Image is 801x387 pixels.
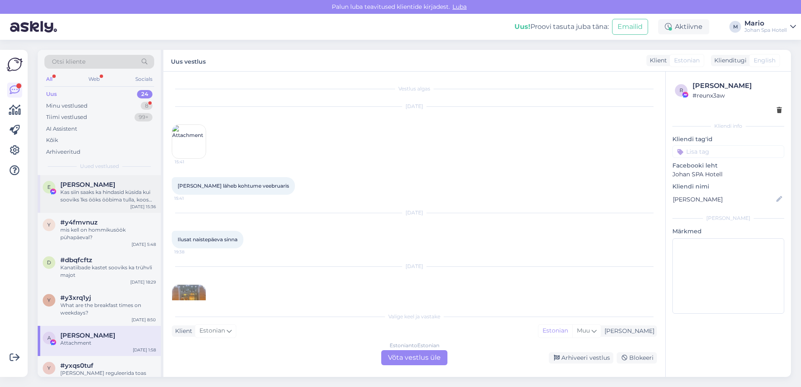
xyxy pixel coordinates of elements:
img: Attachment [172,285,206,318]
div: Klienditugi [711,56,747,65]
span: Muu [577,327,590,334]
p: Kliendi nimi [672,182,784,191]
div: Kanatiibade kastet sooviks ka trühvli majot [60,264,156,279]
span: Andrus Rako [60,332,115,339]
div: [PERSON_NAME] reguleerida toas konditsioneeri? [60,369,156,384]
b: Uus! [514,23,530,31]
input: Lisa tag [672,145,784,158]
div: All [44,74,54,85]
span: #y4fmvnuz [60,219,98,226]
span: 15:41 [175,159,206,165]
div: Estonian to Estonian [390,342,439,349]
span: Luba [450,3,469,10]
span: Estonian [199,326,225,335]
div: [PERSON_NAME] [672,214,784,222]
button: Emailid [612,19,648,35]
div: Web [87,74,101,85]
div: Võta vestlus üle [381,350,447,365]
div: [DATE] 1:58 [133,347,156,353]
div: Kas siin saaks ka hindasid küsida kui sooviks 1ks ööks ööbima tulla, koos hommikusöögiga? :) [60,188,156,204]
label: Uus vestlus [171,55,206,66]
div: 24 [137,90,152,98]
span: Otsi kliente [52,57,85,66]
div: mis kell on hommikusöök pühapäeval? [60,226,156,241]
p: Märkmed [672,227,784,236]
div: Vestlus algas [172,85,657,93]
div: [DATE] 18:29 [130,279,156,285]
div: [PERSON_NAME] [601,327,654,335]
div: M [729,21,741,33]
span: E [47,184,51,190]
span: 15:41 [174,195,206,201]
span: Estonian [674,56,700,65]
div: [DATE] 8:50 [132,317,156,323]
span: Uued vestlused [80,163,119,170]
img: Askly Logo [7,57,23,72]
div: # reunx3aw [692,91,782,100]
div: Kliendi info [672,122,784,130]
span: y [47,297,51,303]
input: Lisa nimi [673,195,775,204]
div: [DATE] [172,209,657,217]
span: d [47,259,51,266]
span: r [680,87,683,93]
span: English [754,56,775,65]
div: Proovi tasuta juba täna: [514,22,609,32]
span: #dbqfcftz [60,256,92,264]
div: 99+ [134,113,152,121]
span: y [47,222,51,228]
span: y [47,365,51,371]
div: Arhiveeritud [46,148,80,156]
span: 19:38 [174,249,206,255]
div: [DATE] [172,103,657,110]
div: Minu vestlused [46,102,88,110]
div: Uus [46,90,57,98]
div: Attachment [60,339,156,347]
div: Klient [172,327,192,335]
div: Valige keel ja vastake [172,313,657,320]
span: A [47,335,51,341]
div: AI Assistent [46,125,77,133]
p: Johan SPA Hotell [672,170,784,179]
span: [PERSON_NAME] läheb kohtume veebruaris [178,183,289,189]
span: Elis Tunder [60,181,115,188]
p: Facebooki leht [672,161,784,170]
div: Kõik [46,136,58,144]
p: Kliendi tag'id [672,135,784,144]
div: 8 [141,102,152,110]
span: #y3xrq1yj [60,294,91,302]
div: Johan Spa Hotell [744,27,787,34]
a: MarioJohan Spa Hotell [744,20,796,34]
span: #yxqs0tuf [60,362,93,369]
div: Blokeeri [617,352,657,364]
div: [DATE] [172,263,657,270]
div: [DATE] 15:36 [130,204,156,210]
div: What are the breakfast times on weekdays? [60,302,156,317]
div: Arhiveeri vestlus [549,352,613,364]
div: Socials [134,74,154,85]
span: Ilusat naistepäeva sinna [178,236,238,243]
div: Estonian [538,325,572,337]
img: Attachment [172,125,206,158]
div: Aktiivne [658,19,709,34]
div: Tiimi vestlused [46,113,87,121]
div: [DATE] 5:48 [132,241,156,248]
div: Klient [646,56,667,65]
div: [PERSON_NAME] [692,81,782,91]
div: Mario [744,20,787,27]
